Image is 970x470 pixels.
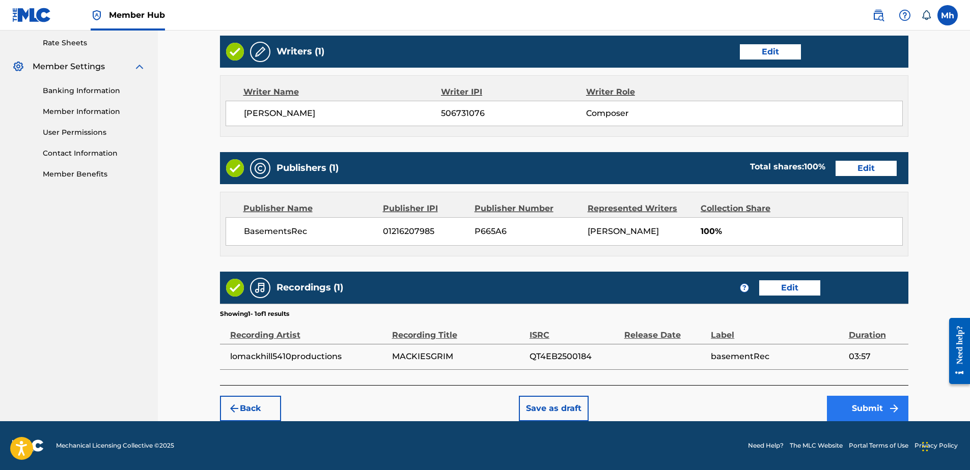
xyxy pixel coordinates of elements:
[12,8,51,22] img: MLC Logo
[740,284,749,292] span: ?
[519,396,589,421] button: Save as draft
[226,159,244,177] img: Valid
[588,202,693,215] div: Represented Writers
[849,318,903,341] div: Duration
[759,280,820,296] button: Edit
[220,396,281,421] button: Back
[441,107,586,120] span: 506731076
[941,310,970,392] iframe: Resource Center
[91,9,103,21] img: Top Rightsholder
[109,9,165,21] span: Member Hub
[790,441,843,450] a: The MLC Website
[711,318,843,341] div: Label
[750,161,825,173] div: Total shares:
[230,318,387,341] div: Recording Artist
[254,282,266,294] img: Recordings
[849,441,908,450] a: Portal Terms of Use
[226,43,244,61] img: Valid
[276,282,343,293] h5: Recordings (1)
[383,202,467,215] div: Publisher IPI
[276,162,339,174] h5: Publishers (1)
[872,9,884,21] img: search
[868,5,889,25] a: Public Search
[586,86,718,98] div: Writer Role
[228,402,240,415] img: 7ee5dd4eb1f8a8e3ef2f.svg
[43,85,146,96] a: Banking Information
[827,396,908,421] button: Submit
[588,226,659,236] span: [PERSON_NAME]
[43,169,146,180] a: Member Benefits
[383,225,467,238] span: 01216207985
[244,107,441,120] span: [PERSON_NAME]
[921,10,931,20] div: Notifications
[530,318,619,341] div: ISRC
[475,225,580,238] span: P665A6
[441,86,586,98] div: Writer IPI
[914,441,958,450] a: Privacy Policy
[937,5,958,25] div: User Menu
[624,318,706,341] div: Release Date
[33,61,105,73] span: Member Settings
[701,202,799,215] div: Collection Share
[701,225,902,238] span: 100%
[220,309,289,318] p: Showing 1 - 1 of 1 results
[530,350,619,363] span: QT4EB2500184
[43,148,146,159] a: Contact Information
[43,38,146,48] a: Rate Sheets
[243,202,375,215] div: Publisher Name
[895,5,915,25] div: Help
[230,350,387,363] span: lomackhill5410productions
[244,225,376,238] span: BasementsRec
[133,61,146,73] img: expand
[226,279,244,297] img: Valid
[836,161,897,176] button: Edit
[804,162,825,171] span: 100 %
[586,107,718,120] span: Composer
[899,9,911,21] img: help
[243,86,441,98] div: Writer Name
[56,441,174,450] span: Mechanical Licensing Collective © 2025
[748,441,784,450] a: Need Help?
[475,202,580,215] div: Publisher Number
[43,127,146,138] a: User Permissions
[276,46,324,57] h5: Writers (1)
[43,106,146,117] a: Member Information
[919,421,970,470] iframe: Chat Widget
[922,431,928,462] div: Drag
[888,402,900,415] img: f7272a7cc735f4ea7f67.svg
[711,350,843,363] span: basementRec
[740,44,801,60] button: Edit
[12,61,24,73] img: Member Settings
[849,350,903,363] span: 03:57
[254,46,266,58] img: Writers
[254,162,266,174] img: Publishers
[392,350,524,363] span: MACKIESGRIM
[12,439,44,452] img: logo
[392,318,524,341] div: Recording Title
